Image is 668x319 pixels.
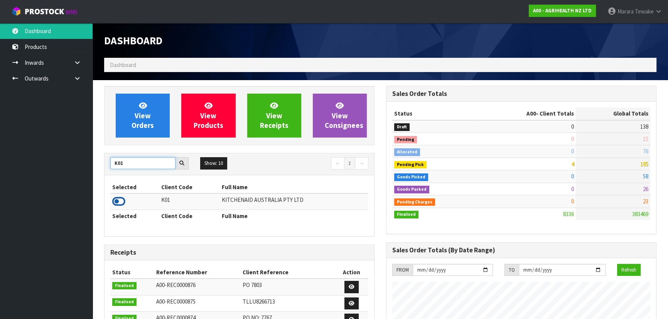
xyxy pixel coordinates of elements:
button: Refresh [617,264,641,276]
th: Client Reference [241,266,335,279]
span: Finalised [112,282,137,290]
span: PO 7803 [243,281,262,289]
strong: A00 - AGRIHEALTH NZ LTD [533,7,592,14]
th: Selected [110,181,159,193]
div: FROM [392,264,413,276]
th: Global Totals [576,107,650,120]
th: Full Name [220,181,368,193]
span: 0 [571,173,574,180]
td: KITCHENAID AUSTRALIA PTY LTD [220,193,368,210]
th: Status [110,266,154,279]
h3: Receipts [110,249,368,256]
span: Dashboard [110,61,136,69]
span: 0 [571,148,574,155]
a: ViewReceipts [247,94,301,138]
span: A00-REC0000875 [156,298,196,305]
th: Client Code [159,181,220,193]
span: Pending [394,136,417,144]
span: 4 [571,160,574,168]
a: ← [331,157,344,170]
span: Marara [617,8,634,15]
div: TO [504,264,519,276]
span: Goods Packed [394,186,429,193]
th: Client Code [159,210,220,222]
h3: Sales Order Totals [392,90,650,97]
a: ViewProducts [181,94,235,138]
a: ViewOrders [116,94,170,138]
span: Goods Picked [394,173,428,181]
a: 1 [344,157,355,170]
span: 23 [643,198,648,205]
span: ProStock [25,7,64,17]
span: View Orders [132,101,154,130]
span: Finalised [112,298,137,306]
input: Search clients [110,157,175,169]
button: Show: 10 [200,157,227,170]
span: 138 [640,123,648,130]
th: Action [335,266,368,279]
span: 383469 [632,210,648,218]
nav: Page navigation [245,157,369,171]
span: 0 [571,198,574,205]
span: Allocated [394,148,420,156]
span: Finalised [394,211,418,218]
span: Pending Charges [394,198,435,206]
span: 185 [640,160,648,168]
span: TLLU8266713 [243,298,275,305]
span: 0 [571,185,574,193]
small: WMS [66,8,78,16]
span: A00 [526,110,536,117]
span: 76 [643,148,648,155]
th: Reference Number [154,266,241,279]
a: A00 - AGRIHEALTH NZ LTD [529,5,596,17]
h3: Sales Order Totals (By Date Range) [392,247,650,254]
span: Tewake [635,8,654,15]
span: 8336 [563,210,574,218]
span: View Products [194,101,223,130]
span: 0 [571,123,574,130]
th: Status [392,107,477,120]
a: → [355,157,368,170]
a: ViewConsignees [313,94,367,138]
span: 26 [643,185,648,193]
span: 15 [643,135,648,143]
td: K01 [159,193,220,210]
span: View Receipts [260,101,288,130]
span: View Consignees [325,101,363,130]
span: A00-REC0000876 [156,281,196,289]
span: 0 [571,135,574,143]
img: cube-alt.png [12,7,21,16]
span: Pending Pick [394,161,427,169]
th: - Client Totals [477,107,576,120]
th: Selected [110,210,159,222]
th: Full Name [220,210,368,222]
span: 58 [643,173,648,180]
span: Draft [394,123,410,131]
span: Dashboard [104,34,162,47]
